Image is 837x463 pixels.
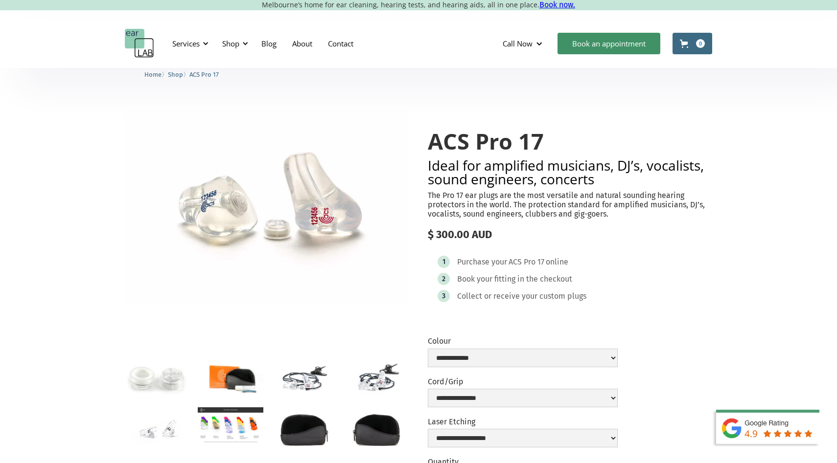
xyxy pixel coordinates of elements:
[442,258,445,265] div: 1
[125,110,409,305] a: open lightbox
[254,29,284,58] a: Blog
[125,29,154,58] a: home
[428,191,712,219] p: The Pro 17 ear plugs are the most versatile and natural sounding hearing protectors in the world....
[198,407,263,444] a: open lightbox
[125,407,190,450] a: open lightbox
[428,129,712,154] h1: ACS Pro 17
[320,29,361,58] a: Contact
[284,29,320,58] a: About
[509,257,544,267] div: ACS Pro 17
[673,33,712,54] a: Open cart
[495,29,553,58] div: Call Now
[172,39,200,48] div: Services
[144,69,162,79] a: Home
[198,356,263,399] a: open lightbox
[168,71,183,78] span: Shop
[168,69,189,80] li: 〉
[166,29,211,58] div: Services
[457,274,572,284] div: Book your fitting in the checkout
[344,407,409,450] a: open lightbox
[271,407,336,450] a: open lightbox
[696,39,705,48] div: 0
[428,417,618,426] label: Laser Etching
[125,110,409,305] img: ACS Pro 17
[271,356,336,399] a: open lightbox
[428,228,712,241] div: $ 300.00 AUD
[546,257,568,267] div: online
[344,356,409,399] a: open lightbox
[442,292,445,300] div: 3
[189,71,219,78] span: ACS Pro 17
[216,29,251,58] div: Shop
[168,69,183,79] a: Shop
[144,71,162,78] span: Home
[442,275,445,283] div: 2
[457,257,507,267] div: Purchase your
[558,33,660,54] a: Book an appointment
[457,291,586,301] div: Collect or receive your custom plugs
[428,377,618,386] label: Cord/Grip
[125,356,190,399] a: open lightbox
[503,39,533,48] div: Call Now
[189,69,219,79] a: ACS Pro 17
[428,158,712,186] h2: Ideal for amplified musicians, DJ’s, vocalists, sound engineers, concerts
[144,69,168,80] li: 〉
[428,336,618,346] label: Colour
[222,39,239,48] div: Shop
